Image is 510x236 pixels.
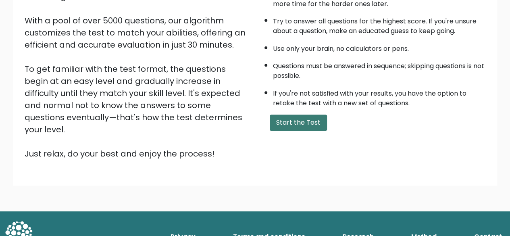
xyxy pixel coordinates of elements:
[273,85,486,108] li: If you're not satisfied with your results, you have the option to retake the test with a new set ...
[270,115,327,131] button: Start the Test
[273,40,486,54] li: Use only your brain, no calculators or pens.
[273,57,486,81] li: Questions must be answered in sequence; skipping questions is not possible.
[273,13,486,36] li: Try to answer all questions for the highest score. If you're unsure about a question, make an edu...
